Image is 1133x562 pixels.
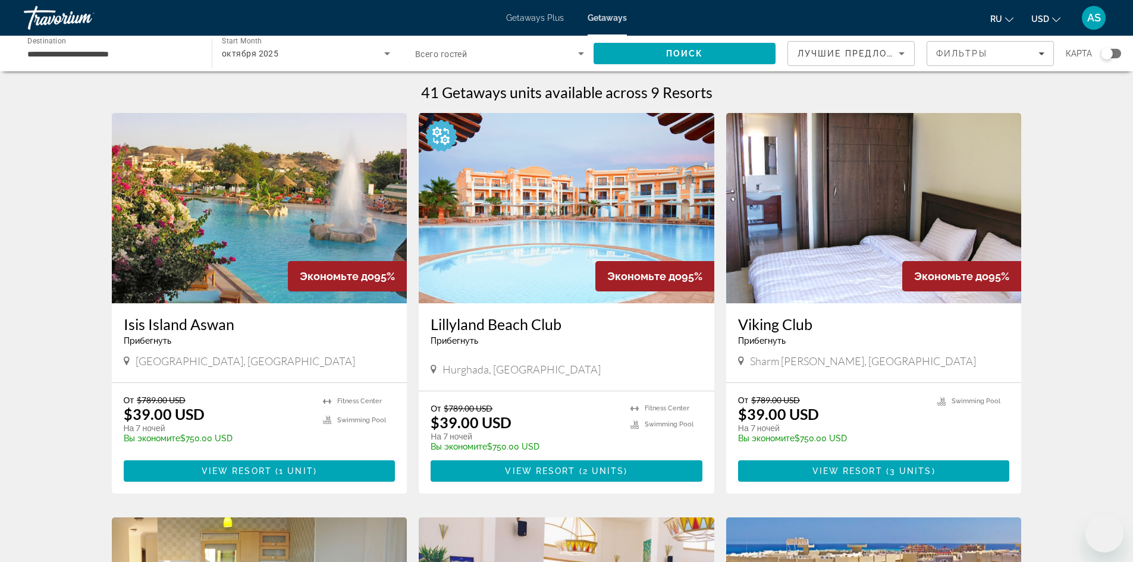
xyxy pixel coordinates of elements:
img: Lillyland Beach Club [419,113,714,303]
span: Экономьте до [914,270,988,282]
span: Вы экономите [124,434,180,443]
span: USD [1031,14,1049,24]
p: $39.00 USD [431,413,511,431]
div: 95% [595,261,714,291]
span: Вы экономите [431,442,487,451]
span: Всего гостей [415,49,467,59]
p: $39.00 USD [124,405,205,423]
span: Fitness Center [337,397,382,405]
span: Start Month [222,37,262,45]
span: 1 unit [279,466,313,476]
span: Экономьте до [607,270,682,282]
p: На 7 ночей [738,423,926,434]
span: Fitness Center [645,404,689,412]
span: От [431,403,441,413]
span: Экономьте до [300,270,374,282]
span: Destination [27,36,66,45]
a: Lillyland Beach Club [431,315,702,333]
p: На 7 ночей [124,423,312,434]
span: AS [1087,12,1101,24]
input: Select destination [27,47,196,61]
p: $750.00 USD [431,442,619,451]
a: Isis Island Aswan [124,315,396,333]
span: Sharm [PERSON_NAME], [GEOGRAPHIC_DATA] [750,354,976,368]
button: Change language [990,10,1013,27]
span: От [124,395,134,405]
a: Viking Club [738,315,1010,333]
span: Прибегнуть [124,336,171,346]
span: $789.00 USD [751,395,800,405]
iframe: Кнопка запуска окна обмена сообщениями [1085,514,1123,552]
a: Getaways [588,13,627,23]
img: Viking Club [726,113,1022,303]
button: View Resort(3 units) [738,460,1010,482]
span: Hurghada, [GEOGRAPHIC_DATA] [442,363,601,376]
p: $39.00 USD [738,405,819,423]
p: $750.00 USD [738,434,926,443]
div: 95% [902,261,1021,291]
span: Swimming Pool [645,420,693,428]
a: Getaways Plus [506,13,564,23]
span: ( ) [272,466,317,476]
button: User Menu [1078,5,1109,30]
button: Search [594,43,776,64]
span: Swimming Pool [337,416,386,424]
span: Лучшие предложения [798,49,924,58]
span: ( ) [883,466,936,476]
span: $789.00 USD [444,403,492,413]
p: $750.00 USD [124,434,312,443]
p: На 7 ночей [431,431,619,442]
span: $789.00 USD [137,395,186,405]
span: Фильтры [936,49,987,58]
button: View Resort(2 units) [431,460,702,482]
h1: 41 Getaways units available across 9 Resorts [421,83,713,101]
button: Filters [927,41,1054,66]
span: октября 2025 [222,49,278,58]
span: View Resort [812,466,883,476]
span: Прибегнуть [738,336,786,346]
button: View Resort(1 unit) [124,460,396,482]
span: карта [1066,45,1092,62]
span: ru [990,14,1002,24]
span: View Resort [202,466,272,476]
span: От [738,395,748,405]
span: Прибегнуть [431,336,478,346]
div: 95% [288,261,407,291]
span: Swimming Pool [952,397,1000,405]
span: 2 units [583,466,624,476]
span: Вы экономите [738,434,795,443]
span: View Resort [505,466,575,476]
a: Travorium [24,2,143,33]
span: Поиск [666,49,704,58]
span: [GEOGRAPHIC_DATA], [GEOGRAPHIC_DATA] [136,354,355,368]
mat-select: Sort by [798,46,905,61]
button: Change currency [1031,10,1060,27]
img: Isis Island Aswan [112,113,407,303]
span: 3 units [890,466,932,476]
span: ( ) [576,466,628,476]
